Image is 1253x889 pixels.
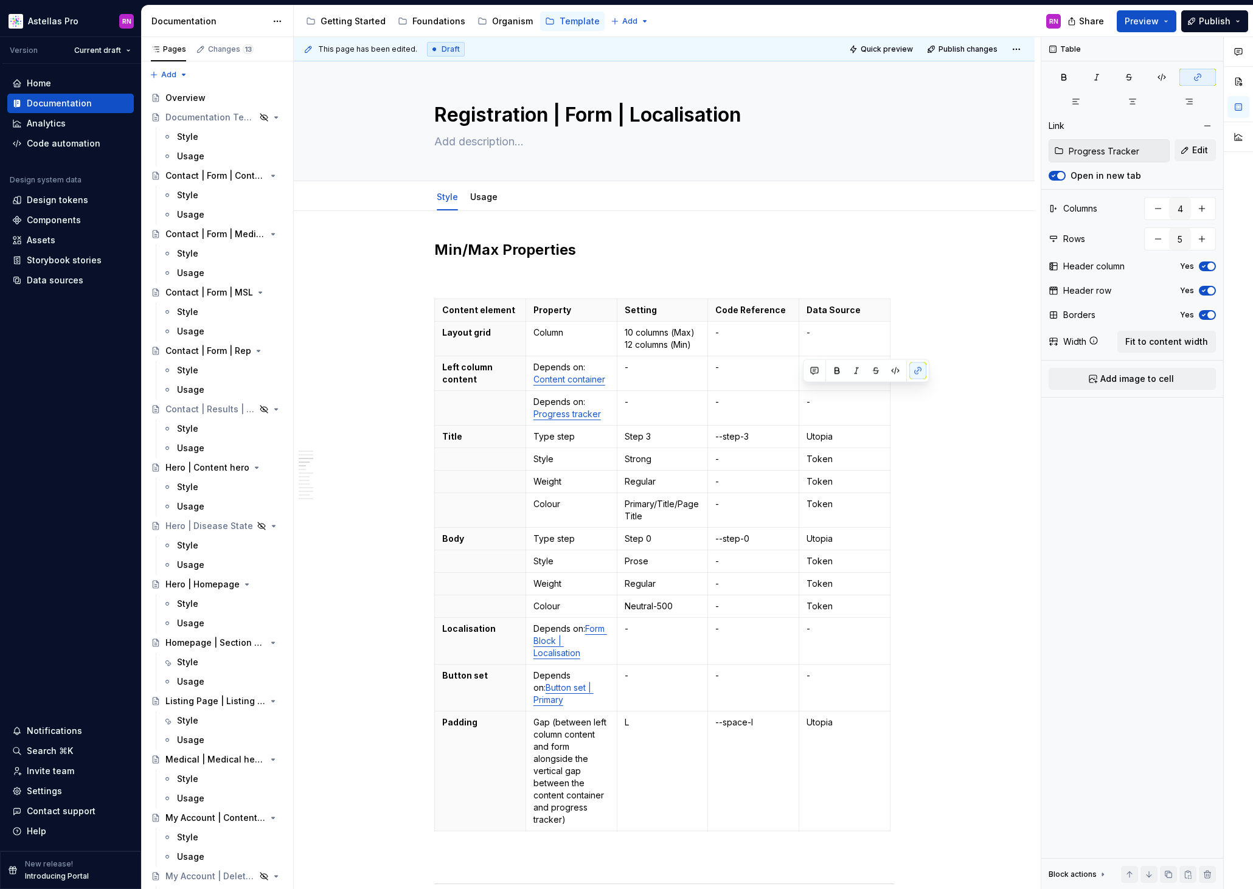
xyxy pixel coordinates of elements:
div: Documentation [151,15,266,27]
a: Data sources [7,271,134,290]
div: Style [177,423,198,435]
div: Header row [1063,285,1111,297]
div: Notifications [27,725,82,737]
div: Page tree [301,9,605,33]
h2: Min/Max Properties [434,240,894,260]
a: Storybook stories [7,251,134,270]
div: Home [27,77,51,89]
p: Gap (between left column content and form alongside the vertical gap between the content containe... [533,716,609,826]
div: Getting Started [321,15,386,27]
p: Setting [625,304,701,316]
a: Style [158,127,288,147]
a: Contact | Form | Contact us [146,166,288,185]
div: Help [27,825,46,837]
div: Style [177,773,198,785]
span: Fit to content width [1125,336,1208,348]
div: Code automation [27,137,100,150]
div: Organism [492,15,533,27]
a: Medical | Medical header [146,750,288,769]
p: - [715,498,791,510]
div: Contact | Form | Contact us [165,170,266,182]
p: Depends on: [533,623,609,659]
p: Regular [625,578,701,590]
div: Data sources [27,274,83,286]
a: Contact | Form | Medical Information Request [146,224,288,244]
a: Usage [158,205,288,224]
p: Button set [442,669,518,682]
a: Style [158,711,288,730]
a: Usage [158,730,288,750]
a: Form Block | Localisation [533,623,607,658]
div: My Account | Content Preference [165,812,266,824]
p: Token [807,453,883,465]
div: My Account | Delete Account [165,870,255,882]
a: Hero | Homepage [146,575,288,594]
span: Draft [442,44,460,54]
a: Hero | Disease State [146,516,288,536]
p: 10 columns (Max) 12 columns (Min) [625,327,701,351]
div: Style [177,306,198,318]
p: L [625,716,701,728]
p: - [715,396,791,408]
div: Style [177,656,198,668]
a: Usage [158,380,288,400]
p: Type step [533,533,609,545]
a: Usage [158,789,288,808]
p: Token [807,498,883,510]
p: - [807,623,883,635]
div: Hero | Disease State [165,520,253,532]
a: Documentation Template [146,108,288,127]
div: Style [177,247,198,260]
div: Hero | Content hero [165,462,249,474]
span: Current draft [74,46,121,55]
a: Style [158,769,288,789]
p: Token [807,476,883,488]
div: Columns [1063,202,1097,215]
div: Style [177,189,198,201]
p: Neutral-500 [625,600,701,612]
div: Design tokens [27,194,88,206]
span: Add [161,70,176,80]
a: Usage [158,497,288,516]
div: Documentation Template [165,111,255,123]
div: Homepage | Section header [165,637,266,649]
div: Style [177,364,198,376]
span: This page has been edited. [318,44,417,54]
button: Add [146,66,192,83]
textarea: Registration | Form | Localisation [432,100,892,130]
a: Button set | Primary [533,682,594,705]
p: Step 0 [625,533,701,545]
p: Left column content [442,361,518,386]
button: Fit to content width [1117,331,1216,353]
div: Usage [465,184,502,209]
p: - [807,396,883,408]
a: Usage [158,147,288,166]
p: Column [533,327,609,339]
a: Style [158,536,288,555]
div: Usage [177,209,204,221]
strong: Property [533,305,571,315]
div: Listing Page | Listing Section [165,695,266,707]
div: Overview [165,92,206,104]
button: Quick preview [845,41,918,58]
div: Usage [177,617,204,629]
span: 13 [243,44,254,54]
p: Padding [442,716,518,728]
a: Style [158,302,288,322]
button: Astellas ProRN [2,8,139,34]
p: - [625,623,701,635]
p: - [715,327,791,339]
p: Regular [625,476,701,488]
div: Design system data [10,175,82,185]
p: Utopia [807,716,883,728]
div: Usage [177,150,204,162]
label: Yes [1180,261,1194,271]
div: Style [177,481,198,493]
div: RN [1049,16,1058,26]
div: Block actions [1049,866,1108,883]
a: Content container [533,374,605,384]
a: My Account | Delete Account [146,867,288,886]
p: Content element [442,304,518,316]
div: Invite team [27,765,74,777]
p: Layout grid [442,327,518,339]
